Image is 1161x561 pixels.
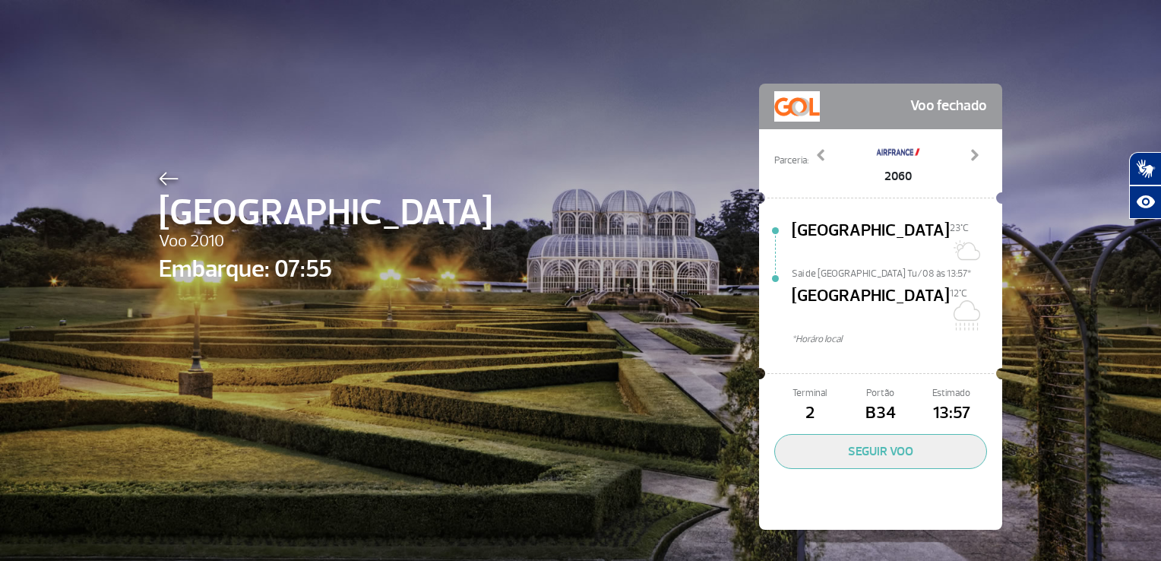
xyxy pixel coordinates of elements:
[774,434,987,469] button: SEGUIR VOO
[916,401,987,426] span: 13:57
[774,401,845,426] span: 2
[792,218,950,267] span: [GEOGRAPHIC_DATA]
[950,235,980,265] img: Sol com muitas nuvens
[1129,152,1161,219] div: Plugin de acessibilidade da Hand Talk.
[950,287,967,300] span: 12°C
[845,386,916,401] span: Portão
[1129,152,1161,185] button: Abrir tradutor de língua de sinais.
[159,185,492,240] span: [GEOGRAPHIC_DATA]
[1129,185,1161,219] button: Abrir recursos assistivos.
[950,222,969,234] span: 23°C
[875,167,921,185] span: 2060
[159,251,492,287] span: Embarque: 07:55
[916,386,987,401] span: Estimado
[774,386,845,401] span: Terminal
[792,284,950,332] span: [GEOGRAPHIC_DATA]
[774,154,808,168] span: Parceria:
[950,300,980,331] img: Nublado
[845,401,916,426] span: B34
[910,91,987,122] span: Voo fechado
[159,229,492,255] span: Voo 2010
[792,267,1002,277] span: Sai de [GEOGRAPHIC_DATA] Tu/08 às 13:57*
[792,332,1002,347] span: *Horáro local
